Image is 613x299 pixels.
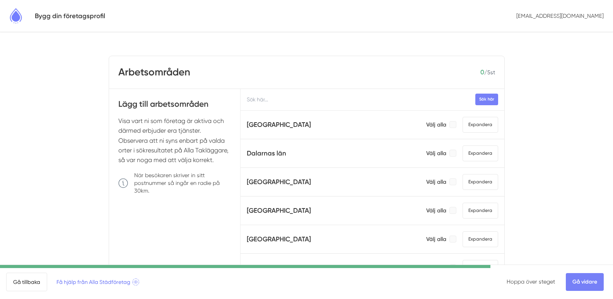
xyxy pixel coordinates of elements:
[247,120,311,130] h5: [GEOGRAPHIC_DATA]
[463,145,498,161] span: Expandera
[480,68,484,76] span: 0
[507,278,555,285] a: Hoppa över steget
[463,174,498,190] span: Expandera
[426,178,446,186] p: Välj alla
[247,148,286,159] h5: Dalarnas län
[247,234,311,244] h5: [GEOGRAPHIC_DATA]
[463,203,498,219] span: Expandera
[247,263,311,273] h5: [GEOGRAPHIC_DATA]
[118,116,231,165] p: Visa vart ni som företag är aktiva och därmed erbjuder era tjänster. Observera att ni syns enbart...
[475,94,498,105] button: Sök här
[134,171,231,195] p: När besökaren skriver in sitt postnummer så ingår en radie på 30km.
[487,69,490,75] span: 5
[426,149,446,157] p: Välj alla
[484,69,495,75] span: / st
[247,205,311,216] h5: [GEOGRAPHIC_DATA]
[463,231,498,247] span: Expandera
[426,235,446,243] p: Välj alla
[426,207,446,214] p: Välj alla
[463,117,498,133] span: Expandera
[513,9,607,23] p: [EMAIL_ADDRESS][DOMAIN_NAME]
[35,11,105,21] h5: Bygg din företagsprofil
[426,264,446,272] p: Välj alla
[56,278,139,286] span: Få hjälp från Alla Städföretag
[118,65,190,79] h3: Arbetsområden
[566,273,604,291] a: Gå vidare
[426,121,446,128] p: Välj alla
[6,273,47,291] a: Gå tillbaka
[247,177,311,187] h5: [GEOGRAPHIC_DATA]
[6,6,26,26] img: Alla Städföretag
[463,260,498,276] span: Expandera
[118,98,231,116] h4: Lägg till arbetsområden
[241,89,504,110] input: Sök här...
